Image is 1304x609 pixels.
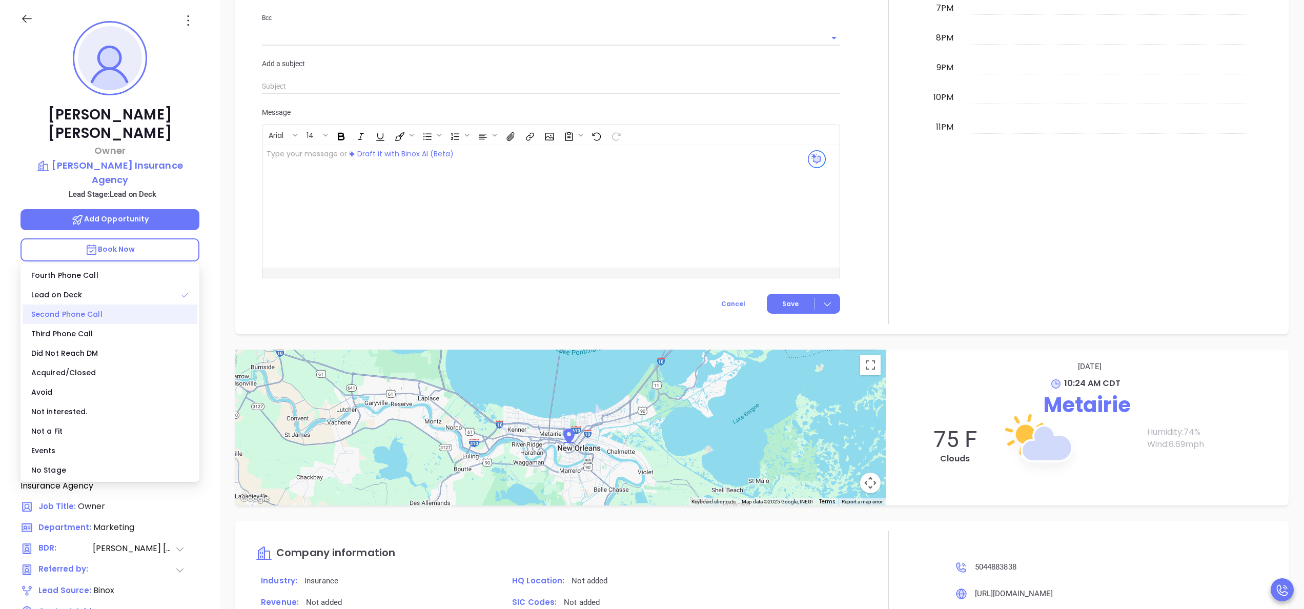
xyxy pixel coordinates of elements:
span: Fill color or set the text color [390,126,416,144]
button: 14 [301,126,321,144]
span: Owner [78,500,105,512]
a: Company information [256,547,395,559]
img: svg%3e [349,151,355,157]
span: BDR: [38,542,92,555]
p: Add a subject [262,58,840,69]
span: SIC Codes: [512,597,557,607]
span: Lead Source: [38,585,91,596]
div: Events [23,441,197,460]
div: 9pm [934,62,955,74]
span: Insert Ordered List [445,126,472,144]
span: Insert Image [539,126,558,144]
button: Cancel [702,294,764,314]
div: 8pm [934,32,955,44]
span: Not added [572,576,607,585]
span: Revenue: [261,597,299,607]
div: No Stage [23,460,197,480]
span: Draft it with Binox AI (Beta) [357,149,454,159]
span: Not added [306,598,342,607]
div: Avoid [23,382,197,402]
span: Not added [564,598,600,607]
button: Keyboard shortcuts [691,498,736,505]
div: Did Not Reach DM [23,343,197,363]
span: Undo [586,126,605,144]
p: Lead Stage: Lead on Deck [26,188,199,201]
p: Humidity: 74 % [1147,426,1278,438]
span: Book Now [85,244,135,254]
img: Cloud Day [993,393,1096,495]
img: Google [238,492,272,505]
span: Company information [276,545,395,560]
div: Fourth Phone Call [23,266,197,285]
a: Open this area in Google Maps (opens a new window) [238,492,272,505]
span: Insurance [304,576,338,585]
p: 75 F [896,426,1014,453]
p: Wind: 6.69 mph [1147,438,1278,451]
span: Marketing [93,521,134,533]
p: Owner [21,144,199,157]
span: Insert link [520,126,538,144]
span: Insert Files [500,126,519,144]
span: Map data ©2025 Google, INEGI [742,499,813,504]
button: Map camera controls [860,473,881,493]
a: Report a map error [842,499,883,504]
button: Arial [263,126,291,144]
span: Surveys [559,126,585,144]
span: Cancel [721,299,745,308]
img: svg%3e [808,150,826,168]
p: [DATE] [901,360,1278,373]
span: Department: [38,522,91,533]
span: Add Opportunity [71,214,149,224]
span: 5044883838 [975,562,1016,572]
span: [URL][DOMAIN_NAME] [975,589,1053,598]
p: Message [262,107,840,118]
span: Align [473,126,499,144]
span: [PERSON_NAME] Insurance Agency [21,467,151,492]
span: Industry: [261,575,297,586]
div: Second Phone Call [23,304,197,324]
span: Arial [263,130,289,137]
span: Redo [606,126,624,144]
p: Clouds [896,453,1014,465]
button: Toggle fullscreen view [860,355,881,375]
span: Insert Unordered List [417,126,444,144]
img: profile-user [78,26,142,90]
div: Third Phone Call [23,324,197,343]
a: [PERSON_NAME] Insurance Agency [21,158,199,187]
span: Underline [370,126,389,144]
p: Bcc [262,12,840,24]
div: 7pm [934,2,955,14]
span: Font size [301,126,330,144]
button: Save [767,294,840,314]
span: Save [782,299,799,309]
span: HQ Location: [512,575,564,586]
a: Terms (opens in new tab) [819,498,836,505]
div: Acquired/Closed [23,363,197,382]
div: Lead on Deck [23,285,197,304]
span: Job Title: [38,501,76,512]
div: 10pm [931,91,955,104]
span: Binox [93,584,114,596]
div: Not interested. [23,402,197,421]
span: Italic [351,126,369,144]
span: Referred by: [38,563,92,576]
button: Open [827,31,841,45]
span: 14 [301,130,319,137]
span: [PERSON_NAME] [PERSON_NAME] [93,542,175,555]
p: [PERSON_NAME] [PERSON_NAME] [21,106,199,143]
span: Font family [263,126,300,144]
span: 10:24 AM CDT [1064,377,1120,389]
input: Subject [262,79,840,94]
div: Not a Fit [23,421,197,441]
p: Metairie [896,390,1278,420]
div: 11pm [934,121,955,133]
span: Bold [331,126,350,144]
